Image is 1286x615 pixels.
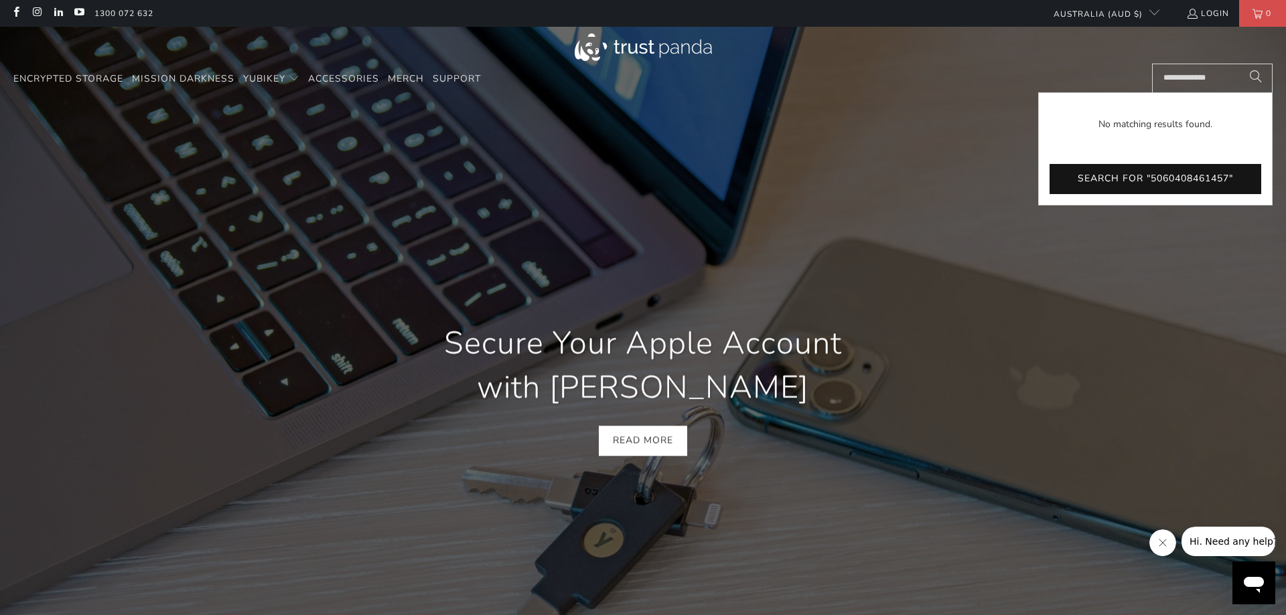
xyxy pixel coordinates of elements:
[433,64,481,95] a: Support
[599,426,687,456] a: Read More
[243,72,285,85] span: YubiKey
[433,72,481,85] span: Support
[10,8,21,19] a: Trust Panda Australia on Facebook
[13,72,123,85] span: Encrypted Storage
[31,8,42,19] a: Trust Panda Australia on Instagram
[308,64,379,95] a: Accessories
[575,33,712,61] img: Trust Panda Australia
[8,9,96,20] span: Hi. Need any help?
[52,8,64,19] a: Trust Panda Australia on LinkedIn
[13,64,123,95] a: Encrypted Storage
[1149,529,1176,556] iframe: Close message
[308,72,379,85] span: Accessories
[422,321,864,410] p: Secure Your Apple Account with [PERSON_NAME]
[1232,561,1275,604] iframe: Button to launch messaging window
[388,72,424,85] span: Merch
[94,6,153,21] a: 1300 072 632
[132,72,234,85] span: Mission Darkness
[13,64,481,95] nav: Translation missing: en.navigation.header.main_nav
[132,64,234,95] a: Mission Darkness
[1152,64,1273,93] input: Search...
[388,64,424,95] a: Merch
[1050,164,1261,194] button: Search for "5060408461457"
[1050,117,1261,132] p: No matching results found.
[73,8,84,19] a: Trust Panda Australia on YouTube
[1186,6,1229,21] a: Login
[1239,64,1273,93] button: Search
[243,64,299,95] summary: YubiKey
[1182,527,1275,556] iframe: Message from company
